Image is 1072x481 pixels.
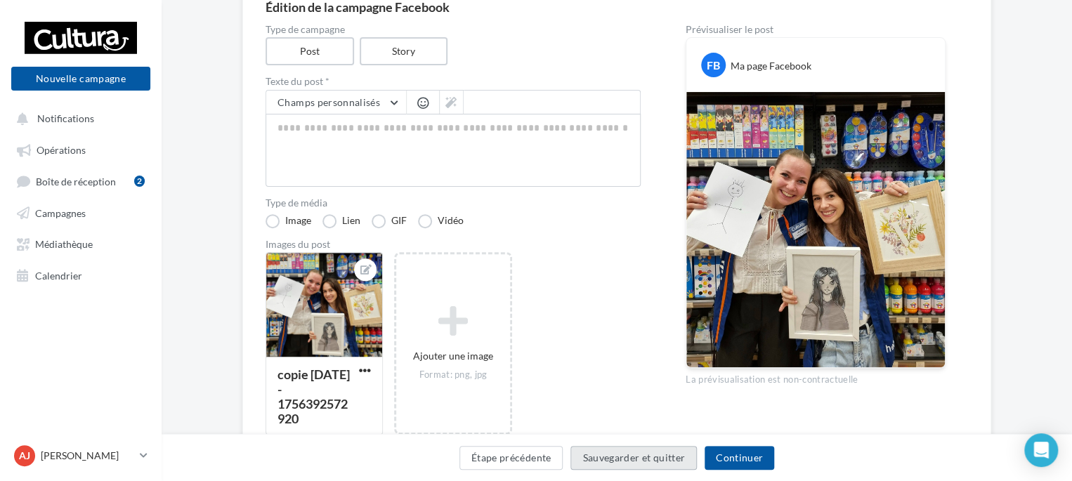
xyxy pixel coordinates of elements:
[35,238,93,250] span: Médiathèque
[277,96,380,108] span: Champs personnalisés
[35,206,86,218] span: Campagnes
[37,144,86,156] span: Opérations
[37,112,94,124] span: Notifications
[8,230,153,256] a: Médiathèque
[1024,433,1058,467] div: Open Intercom Messenger
[8,168,153,194] a: Boîte de réception2
[731,59,811,73] div: Ma page Facebook
[701,53,726,77] div: FB
[266,214,311,228] label: Image
[134,176,145,187] div: 2
[266,37,354,65] label: Post
[266,239,641,249] div: Images du post
[266,1,968,13] div: Édition de la campagne Facebook
[686,368,946,386] div: La prévisualisation est non-contractuelle
[8,105,148,131] button: Notifications
[372,214,407,228] label: GIF
[705,446,774,470] button: Continuer
[686,25,946,34] div: Prévisualiser le post
[322,214,360,228] label: Lien
[11,442,150,469] a: AJ [PERSON_NAME]
[8,136,153,162] a: Opérations
[570,446,697,470] button: Sauvegarder et quitter
[277,367,350,426] div: copie [DATE] - 1756392572920
[8,262,153,287] a: Calendrier
[36,175,116,187] span: Boîte de réception
[266,198,641,208] label: Type de média
[459,446,563,470] button: Étape précédente
[35,269,82,281] span: Calendrier
[11,67,150,91] button: Nouvelle campagne
[41,449,134,463] p: [PERSON_NAME]
[8,199,153,225] a: Campagnes
[266,25,641,34] label: Type de campagne
[266,91,406,114] button: Champs personnalisés
[418,214,464,228] label: Vidéo
[360,37,448,65] label: Story
[266,77,641,86] label: Texte du post *
[19,449,30,463] span: AJ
